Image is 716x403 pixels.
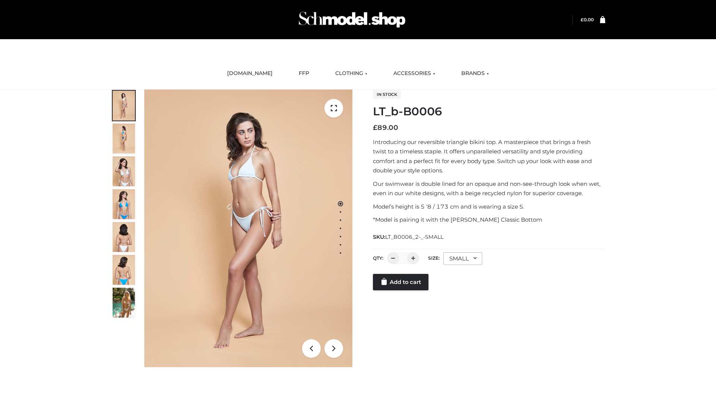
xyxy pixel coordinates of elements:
div: SMALL [443,252,482,265]
img: ArielClassicBikiniTop_CloudNine_AzureSky_OW114ECO_1 [144,90,352,367]
a: ACCESSORIES [388,65,441,82]
p: Model’s height is 5 ‘8 / 173 cm and is wearing a size S. [373,202,605,212]
span: In stock [373,90,401,99]
label: Size: [428,255,440,261]
p: Introducing our reversible triangle bikini top. A masterpiece that brings a fresh twist to a time... [373,137,605,175]
img: ArielClassicBikiniTop_CloudNine_AzureSky_OW114ECO_1-scaled.jpg [113,91,135,121]
img: ArielClassicBikiniTop_CloudNine_AzureSky_OW114ECO_2-scaled.jpg [113,124,135,153]
a: FFP [293,65,315,82]
a: [DOMAIN_NAME] [222,65,278,82]
span: SKU: [373,232,444,241]
a: CLOTHING [330,65,373,82]
img: Schmodel Admin 964 [296,5,408,34]
img: Arieltop_CloudNine_AzureSky2.jpg [113,288,135,318]
img: ArielClassicBikiniTop_CloudNine_AzureSky_OW114ECO_3-scaled.jpg [113,156,135,186]
img: ArielClassicBikiniTop_CloudNine_AzureSky_OW114ECO_7-scaled.jpg [113,222,135,252]
p: Our swimwear is double lined for an opaque and non-see-through look when wet, even in our white d... [373,179,605,198]
p: *Model is pairing it with the [PERSON_NAME] Classic Bottom [373,215,605,225]
span: £ [581,17,584,22]
bdi: 0.00 [581,17,594,22]
a: BRANDS [456,65,494,82]
img: ArielClassicBikiniTop_CloudNine_AzureSky_OW114ECO_4-scaled.jpg [113,189,135,219]
a: Add to cart [373,274,428,290]
img: ArielClassicBikiniTop_CloudNine_AzureSky_OW114ECO_8-scaled.jpg [113,255,135,285]
h1: LT_b-B0006 [373,105,605,118]
span: £ [373,124,377,132]
label: QTY: [373,255,383,261]
bdi: 89.00 [373,124,398,132]
span: LT_B0006_2-_-SMALL [385,234,443,240]
a: £0.00 [581,17,594,22]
